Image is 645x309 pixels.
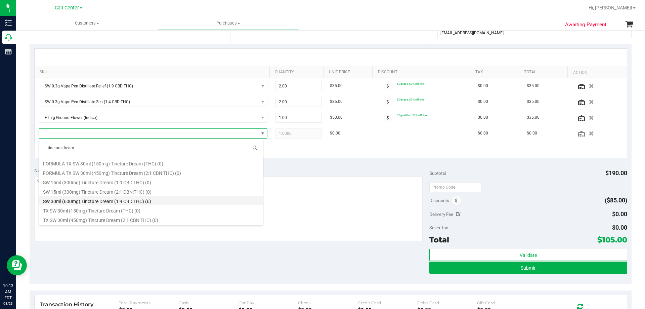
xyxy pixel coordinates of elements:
[478,130,488,137] span: $0.00
[478,83,488,89] span: $0.00
[329,70,370,75] a: Unit Price
[3,283,13,301] p: 10:13 AM EDT
[524,70,565,75] a: Total
[612,210,627,218] span: $0.00
[527,99,540,105] span: $35.00
[39,113,267,123] span: NO DATA FOUND
[475,70,516,75] a: Tax
[429,262,627,274] button: Submit
[429,225,448,230] span: Sales Tax
[478,114,488,121] span: $0.00
[589,5,632,10] span: Hi, [PERSON_NAME]!
[477,300,537,305] div: Gift Card
[612,224,627,231] span: $0.00
[239,300,298,305] div: CanPay
[5,20,12,26] inline-svg: Inventory
[429,170,446,176] span: Subtotal
[478,99,488,105] span: $0.00
[358,300,418,305] div: Credit Card
[417,300,477,305] div: Debit Card
[39,97,267,107] span: NO DATA FOUND
[39,113,259,122] span: FT 7g Ground Flower (Indica)
[119,300,179,305] div: Total Payments
[527,83,540,89] span: $35.00
[55,5,79,11] span: Call Center
[378,70,468,75] a: Discount
[39,81,267,91] span: NO DATA FOUND
[527,114,540,121] span: $35.00
[397,82,424,85] span: 50dvape: 50% off line
[330,99,343,105] span: $35.00
[527,130,537,137] span: $0.00
[7,255,27,275] iframe: Resource center
[3,301,13,306] p: 08/23
[39,81,259,91] span: SW 0.3g Vape Pen Distillate Relief (1:9 CBD:THC)
[330,130,340,137] span: $0.00
[567,66,621,78] th: Action
[298,300,358,305] div: Check
[520,253,537,258] span: Validate
[39,97,259,107] span: SW 0.3g Vape Pen Distillate Zen (1:4 CBD:THC)
[521,265,535,271] span: Submit
[276,81,322,91] input: 2.00
[34,168,67,173] span: Notes (optional)
[276,97,322,107] input: 2.00
[158,20,299,26] span: Purchases
[330,114,343,121] span: $50.00
[16,16,158,30] a: Customers
[330,83,343,89] span: $35.00
[429,182,481,192] input: Promo Code
[397,114,427,117] span: 30grndflwr: 30% off line
[397,98,424,101] span: 50dvape: 50% off line
[605,197,627,204] span: ($85.00)
[276,113,322,122] input: 1.00
[565,21,606,29] span: Awaiting Payment
[179,300,239,305] div: Cash
[605,169,627,177] span: $190.00
[456,212,461,217] i: Edit Delivery Fee
[40,70,267,75] a: SKU
[429,211,453,217] span: Delivery Fee
[5,34,12,41] inline-svg: Call Center
[597,235,627,244] span: $105.00
[5,48,12,55] inline-svg: Reports
[429,249,627,261] button: Validate
[429,235,449,244] span: Total
[275,70,321,75] a: Quantity
[158,16,299,30] a: Purchases
[429,194,449,206] span: Discounts
[16,20,158,26] span: Customers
